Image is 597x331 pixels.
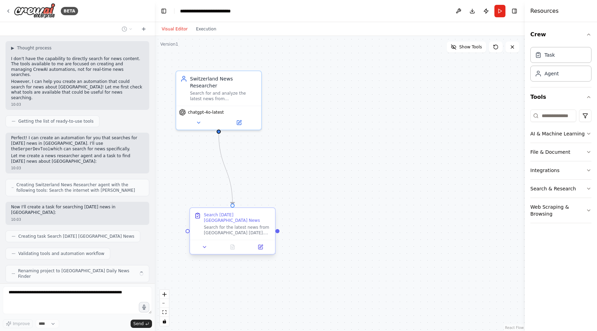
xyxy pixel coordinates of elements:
[11,135,144,152] p: Perfect! I can create an automation for you that searches for [DATE] news in [GEOGRAPHIC_DATA]. I...
[11,165,144,171] div: 10:03
[11,153,144,164] p: Let me create a news researcher agent and a task to find [DATE] news about [GEOGRAPHIC_DATA]:
[176,70,262,130] div: Switzerland News ResearcherSearch for and analyze the latest news from [GEOGRAPHIC_DATA] [DATE], ...
[204,225,271,236] div: Search for the latest news from [GEOGRAPHIC_DATA] [DATE]. Focus on major developments in politics...
[248,243,272,251] button: Open in side panel
[219,119,258,127] button: Open in side panel
[11,45,14,51] span: ▶
[510,6,519,16] button: Hide right sidebar
[11,205,144,215] p: Now I'll create a task for searching [DATE] news in [GEOGRAPHIC_DATA]:
[190,75,257,89] div: Switzerland News Researcher
[61,7,78,15] div: BETA
[447,41,486,53] button: Show Tools
[160,299,169,308] button: zoom out
[160,317,169,326] button: toggle interactivity
[17,45,51,51] span: Thought process
[189,209,276,256] div: Search [DATE] [GEOGRAPHIC_DATA] NewsSearch for the latest news from [GEOGRAPHIC_DATA] [DATE]. Foc...
[530,161,591,179] button: Integrations
[18,251,104,256] span: Validating tools and automation workflow
[530,198,591,223] button: Web Scraping & Browsing
[11,79,144,101] p: However, I can help you create an automation that could search for news about [GEOGRAPHIC_DATA]! ...
[158,25,192,33] button: Visual Editor
[119,25,135,33] button: Switch to previous chat
[139,302,149,312] button: Click to speak your automation idea
[159,6,169,16] button: Hide left sidebar
[215,132,236,205] g: Edge from bf80de8c-e3f2-44f7-bbfd-d511f819b6d9 to 008b5102-6506-4b2b-b52e-c03d6c6f8141
[530,125,591,143] button: AI & Machine Learning
[138,25,149,33] button: Start a new chat
[13,321,30,327] span: Improve
[18,147,50,152] code: SerperDevTool
[530,7,559,15] h4: Resources
[18,119,94,124] span: Getting the list of ready-to-use tools
[160,308,169,317] button: fit view
[218,243,247,251] button: No output available
[160,41,178,47] div: Version 1
[11,217,144,222] div: 10:03
[180,8,249,15] nav: breadcrumb
[131,320,152,328] button: Send
[160,290,169,326] div: React Flow controls
[505,326,524,330] a: React Flow attribution
[530,180,591,198] button: Search & Research
[459,44,482,50] span: Show Tools
[530,143,591,161] button: File & Document
[18,234,134,239] span: Creating task Search [DATE] [GEOGRAPHIC_DATA] News
[192,25,220,33] button: Execution
[133,321,144,327] span: Send
[530,25,591,44] button: Crew
[530,107,591,229] div: Tools
[11,45,51,51] button: ▶Thought process
[544,70,559,77] div: Agent
[190,91,257,102] div: Search for and analyze the latest news from [GEOGRAPHIC_DATA] [DATE], providing comprehensive cov...
[17,182,143,193] span: Creating Switzerland News Researcher agent with the following tools: Search the internet with [PE...
[160,290,169,299] button: zoom in
[188,110,224,115] span: chatgpt-4o-latest
[11,56,144,78] p: I don't have the capability to directly search for news content. The tools available to me are fo...
[204,212,271,223] div: Search [DATE] [GEOGRAPHIC_DATA] News
[544,51,555,58] div: Task
[11,102,144,107] div: 10:03
[14,3,55,19] img: Logo
[530,44,591,87] div: Crew
[18,268,135,279] span: Renaming project to [GEOGRAPHIC_DATA] Daily News Finder
[530,87,591,107] button: Tools
[3,319,33,328] button: Improve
